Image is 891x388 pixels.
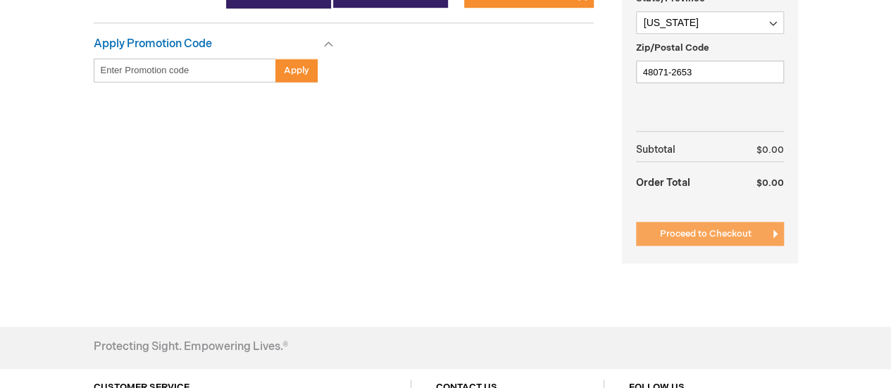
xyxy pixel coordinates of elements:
[660,228,752,239] span: Proceed to Checkout
[756,144,784,156] span: $0.00
[94,37,212,51] strong: Apply Promotion Code
[636,42,709,54] span: Zip/Postal Code
[94,341,288,353] h4: Protecting Sight. Empowering Lives.®
[756,177,784,189] span: $0.00
[636,170,690,194] strong: Order Total
[636,139,728,162] th: Subtotal
[275,58,318,82] button: Apply
[636,222,784,246] button: Proceed to Checkout
[94,58,276,82] input: Enter Promotion code
[284,65,309,76] span: Apply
